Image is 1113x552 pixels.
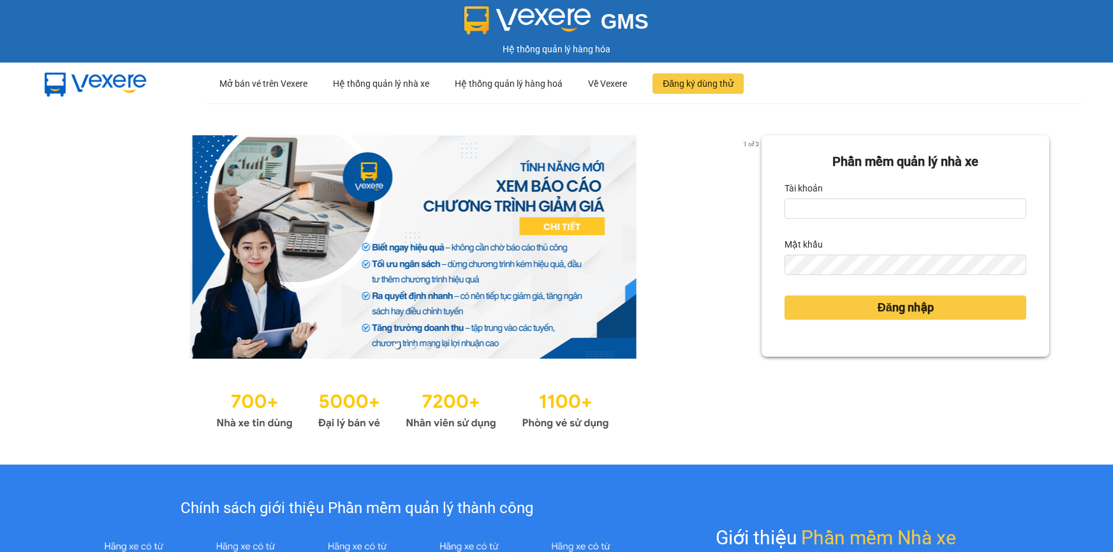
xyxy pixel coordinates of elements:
li: slide item 1 [395,343,400,348]
button: next slide / item [744,135,762,359]
div: Hệ thống quản lý hàng hóa [3,42,1110,56]
a: GMS [464,19,649,29]
button: Đăng nhập [785,295,1026,320]
input: Tài khoản [785,198,1026,219]
div: Hệ thống quản lý nhà xe [333,63,429,104]
img: Statistics.png [216,384,609,433]
img: logo 2 [464,6,591,34]
label: Mật khẩu [785,234,823,255]
div: Về Vexere [588,63,627,104]
div: Mở bán vé trên Vexere [219,63,307,104]
label: Tài khoản [785,178,823,198]
button: previous slide / item [64,135,82,359]
span: GMS [601,10,649,33]
div: Chính sách giới thiệu Phần mềm quản lý thành công [78,496,636,521]
input: Mật khẩu [785,255,1026,275]
div: Phần mềm quản lý nhà xe [785,152,1026,172]
li: slide item 2 [410,343,415,348]
p: 1 of 3 [739,135,762,152]
img: mbUUG5Q.png [32,63,159,105]
button: Đăng ký dùng thử [652,73,744,94]
span: Đăng nhập [878,299,934,317]
div: Hệ thống quản lý hàng hoá [455,63,563,104]
li: slide item 3 [425,343,431,348]
span: Đăng ký dùng thử [663,77,733,91]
